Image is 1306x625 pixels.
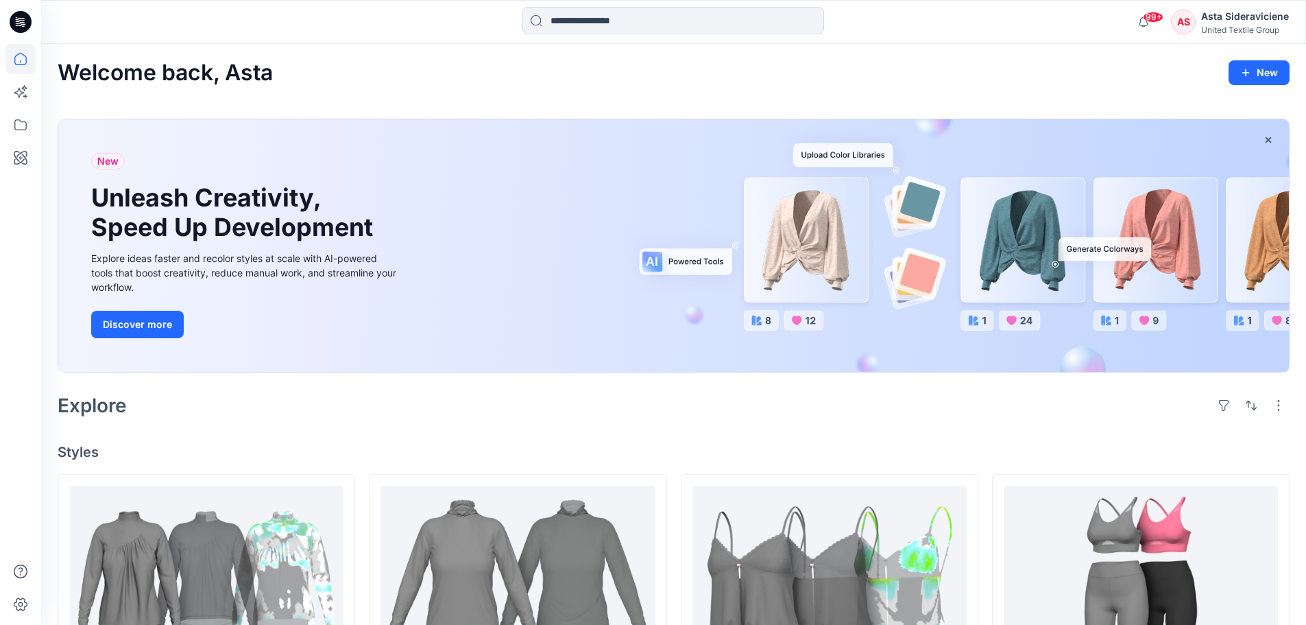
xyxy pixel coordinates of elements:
span: 99+ [1143,12,1163,23]
div: Asta Sideraviciene [1201,8,1289,25]
div: Explore ideas faster and recolor styles at scale with AI-powered tools that boost creativity, red... [91,251,400,294]
button: New [1229,60,1290,85]
a: Discover more [91,311,400,338]
h2: Welcome back, Asta [58,60,273,86]
h2: Explore [58,394,127,416]
div: AS [1171,10,1196,34]
div: United Textile Group [1201,25,1289,35]
h4: Styles [58,444,1290,460]
h1: Unleash Creativity, Speed Up Development [91,183,379,242]
button: Discover more [91,311,184,338]
span: New [97,153,119,169]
